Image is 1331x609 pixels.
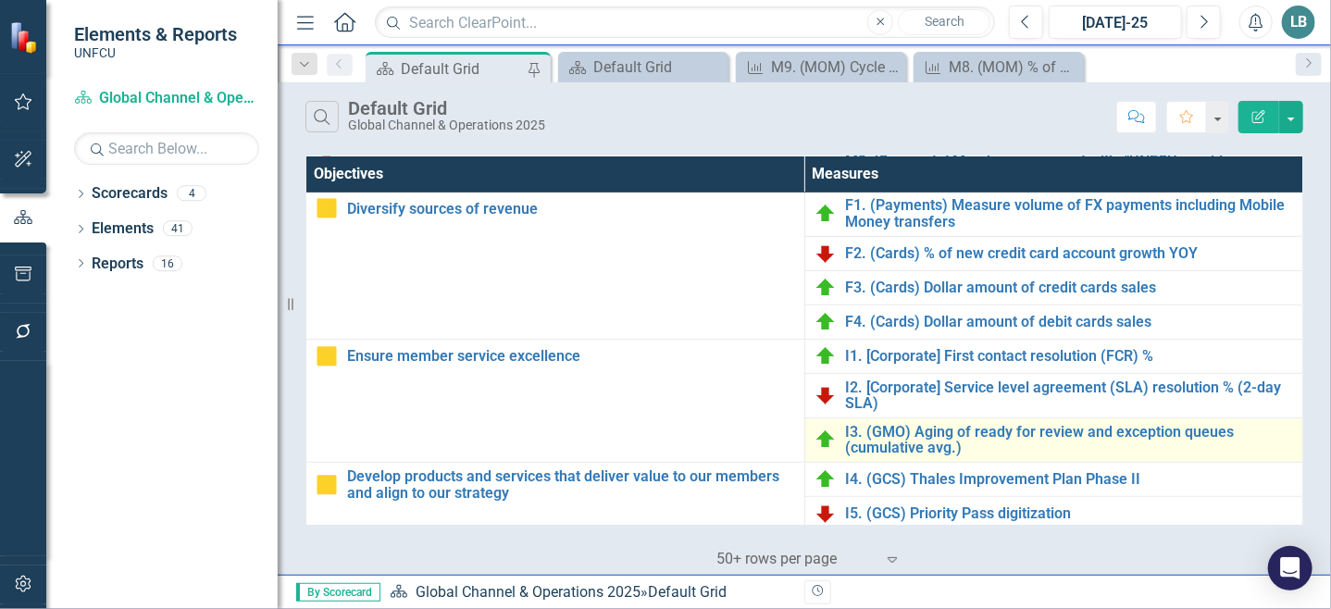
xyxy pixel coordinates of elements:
[163,221,193,237] div: 41
[898,9,990,35] button: Search
[846,348,1294,365] a: I1. [Corporate] First contact resolution (FCR) %
[846,280,1294,296] a: F3. (Cards) Dollar amount of credit cards sales
[316,474,338,496] img: Caution
[740,56,902,79] a: M9. (MOM) Cycle time to settle deceased accounts (from date cleared to close)
[846,314,1294,330] a: F4. (Cards) Dollar amount of debit cards sales
[648,583,727,601] div: Default Grid
[1055,12,1176,34] div: [DATE]-25
[92,183,168,205] a: Scorecards
[593,56,724,79] div: Default Grid
[804,236,1303,270] td: Double-Click to Edit Right Click for Context Menu
[815,429,837,451] img: On Target
[316,345,338,367] img: Caution
[804,339,1303,373] td: Double-Click to Edit Right Click for Context Menu
[815,384,837,406] img: Below Plan
[74,23,237,45] span: Elements & Reports
[925,14,964,29] span: Search
[1049,6,1182,39] button: [DATE]-25
[177,186,206,202] div: 4
[316,197,338,219] img: Caution
[846,245,1294,262] a: F2. (Cards) % of new credit card account growth YOY
[153,255,182,271] div: 16
[416,583,641,601] a: Global Channel & Operations 2025
[348,98,545,118] div: Default Grid
[804,496,1303,530] td: Double-Click to Edit Right Click for Context Menu
[846,471,1294,488] a: I4. (GCS) Thales Improvement Plan Phase II
[563,56,724,79] a: Default Grid
[804,373,1303,417] td: Double-Click to Edit Right Click for Context Menu
[306,192,805,339] td: Double-Click to Edit Right Click for Context Menu
[846,197,1294,230] a: F1. (Payments) Measure volume of FX payments including Mobile Money transfers
[390,582,790,603] div: »
[306,339,805,462] td: Double-Click to Edit Right Click for Context Menu
[771,56,902,79] div: M9. (MOM) Cycle time to settle deceased accounts (from date cleared to close)
[401,57,523,81] div: Default Grid
[9,21,42,54] img: ClearPoint Strategy
[92,254,143,275] a: Reports
[815,311,837,333] img: On Target
[815,468,837,491] img: On Target
[815,345,837,367] img: On Target
[804,270,1303,304] td: Double-Click to Edit Right Click for Context Menu
[949,56,1079,79] div: M8. (MOM) % of dollars recovered from unclaimed funds for the year
[92,218,154,240] a: Elements
[347,348,795,365] a: Ensure member service excellence
[846,379,1294,412] a: I2. [Corporate] Service level agreement (SLA) resolution % (2-day SLA)
[347,468,795,501] a: Develop products and services that deliver value to our members and align to our strategy
[1282,6,1315,39] button: LB
[375,6,995,39] input: Search ClearPoint...
[804,462,1303,496] td: Double-Click to Edit Right Click for Context Menu
[296,583,380,602] span: By Scorecard
[918,56,1079,79] a: M8. (MOM) % of dollars recovered from unclaimed funds for the year
[815,503,837,525] img: Below Plan
[804,304,1303,339] td: Double-Click to Edit Right Click for Context Menu
[815,277,837,299] img: On Target
[74,132,259,165] input: Search Below...
[1268,546,1312,590] div: Open Intercom Messenger
[846,424,1294,456] a: I3. (GMO) Aging of ready for review and exception queues (cumulative avg.)
[347,201,795,217] a: Diversify sources of revenue
[846,505,1294,522] a: I5. (GCS) Priority Pass digitization
[74,88,259,109] a: Global Channel & Operations 2025
[74,45,237,60] small: UNFCU
[815,242,837,265] img: Below Plan
[815,203,837,225] img: On Target
[804,192,1303,236] td: Double-Click to Edit Right Click for Context Menu
[804,417,1303,462] td: Double-Click to Edit Right Click for Context Menu
[348,118,545,132] div: Global Channel & Operations 2025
